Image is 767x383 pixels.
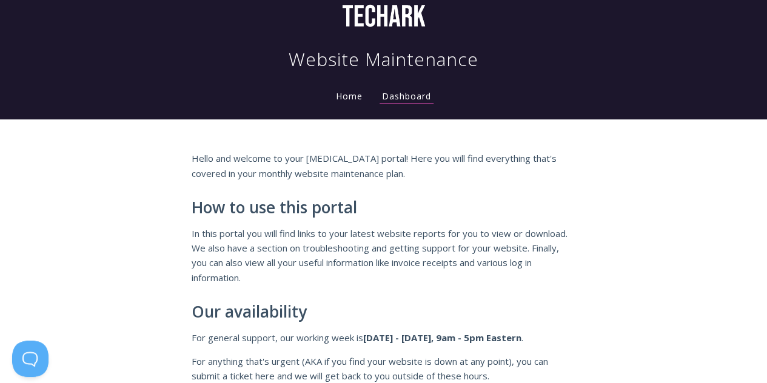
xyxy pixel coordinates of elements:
[192,330,576,345] p: For general support, our working week is .
[363,331,521,344] strong: [DATE] - [DATE], 9am - 5pm Eastern
[192,303,576,321] h2: Our availability
[12,341,49,377] iframe: Toggle Customer Support
[192,226,576,285] p: In this portal you will find links to your latest website reports for you to view or download. We...
[380,90,434,104] a: Dashboard
[192,151,576,181] p: Hello and welcome to your [MEDICAL_DATA] portal! Here you will find everything that's covered in ...
[192,199,576,217] h2: How to use this portal
[333,90,365,102] a: Home
[289,47,478,72] h1: Website Maintenance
